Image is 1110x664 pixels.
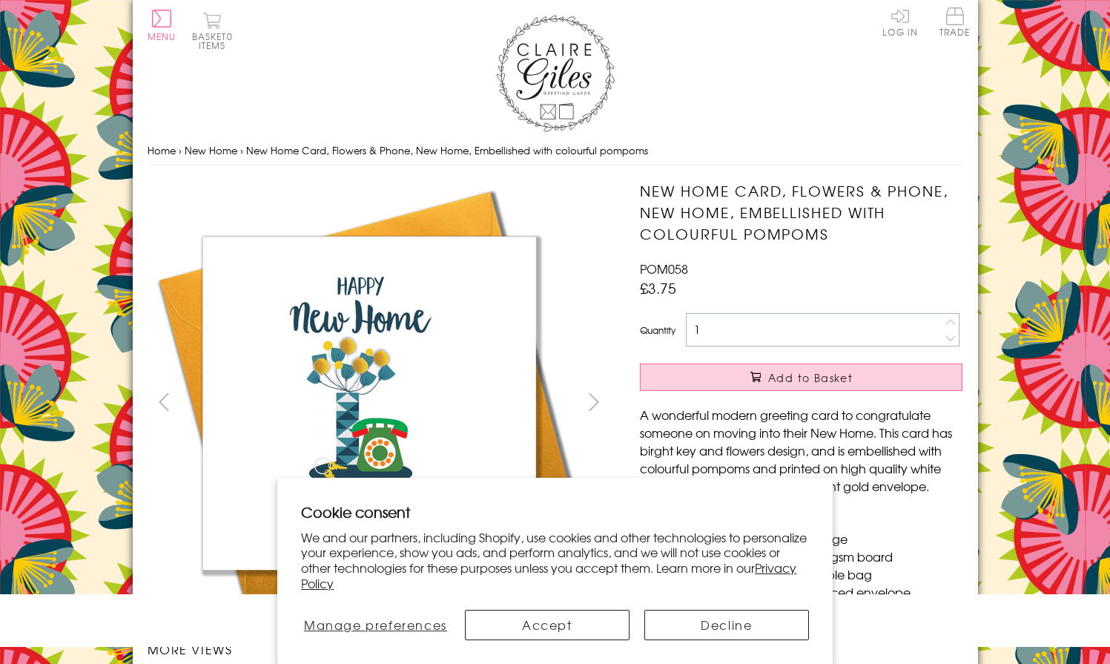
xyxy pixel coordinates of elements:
[939,7,971,39] a: Trade
[644,610,809,640] button: Decline
[148,10,176,41] button: Menu
[610,180,1055,617] img: New Home Card, Flowers & Phone, New Home, Embellished with colourful pompoms
[301,530,809,591] p: We and our partners, including Shopify, use cookies and other technologies to personalize your ex...
[246,143,648,157] span: New Home Card, Flowers & Phone, New Home, Embellished with colourful pompoms
[465,610,630,640] button: Accept
[496,15,615,132] img: Claire Giles Greetings Cards
[148,136,963,166] nav: breadcrumbs
[640,364,962,391] button: Add to Basket
[148,640,611,658] h3: More views
[768,370,853,385] span: Add to Basket
[240,143,243,157] span: ›
[301,559,796,592] a: Privacy Policy
[640,406,962,495] p: A wonderful modern greeting card to congratulate someone on moving into their New Home. This card...
[199,30,233,52] span: 0 items
[640,260,688,277] span: POM058
[640,323,675,337] label: Quantity
[147,180,592,625] img: New Home Card, Flowers & Phone, New Home, Embellished with colourful pompoms
[301,610,449,640] button: Manage preferences
[185,143,237,157] a: New Home
[640,180,962,244] h1: New Home Card, Flowers & Phone, New Home, Embellished with colourful pompoms
[148,385,181,418] button: prev
[179,143,182,157] span: ›
[304,616,447,634] span: Manage preferences
[577,385,610,418] button: next
[640,277,676,298] span: £3.75
[882,7,918,36] a: Log In
[192,12,233,50] button: Basket0 items
[939,7,971,36] span: Trade
[301,502,809,522] h2: Cookie consent
[148,143,176,157] a: Home
[148,30,176,43] span: Menu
